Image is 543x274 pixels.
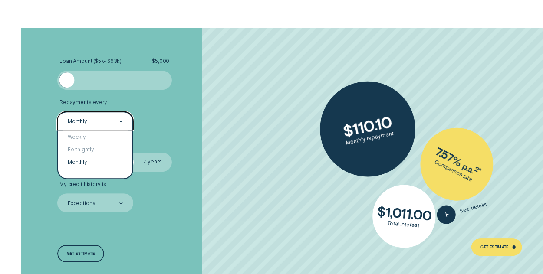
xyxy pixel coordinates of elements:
span: Repayments every [59,99,107,106]
div: Fortnightly [58,144,132,156]
span: My credit history is [59,181,106,188]
a: Get Estimate [471,238,522,256]
a: Get estimate [57,245,104,262]
div: Monthly [68,118,87,125]
span: $ 5,000 [152,58,169,65]
div: Weekly [58,130,132,143]
div: Monthly [58,156,132,169]
span: See details [459,201,488,214]
label: 7 years [134,153,172,172]
div: Exceptional [68,200,97,207]
span: Loan Amount ( $5k - $63k ) [59,58,122,65]
button: See details [435,195,489,226]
